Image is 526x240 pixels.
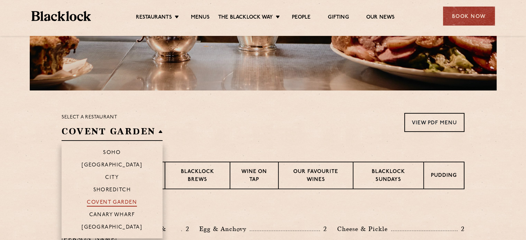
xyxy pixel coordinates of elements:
[320,224,327,233] p: 2
[199,224,250,234] p: Egg & Anchovy
[337,224,391,234] p: Cheese & Pickle
[182,224,189,233] p: 2
[292,14,311,22] a: People
[82,224,142,231] p: [GEOGRAPHIC_DATA]
[286,168,345,184] p: Our favourite wines
[191,14,210,22] a: Menus
[404,113,464,132] a: View PDF Menu
[458,224,464,233] p: 2
[431,172,457,181] p: Pudding
[89,212,135,219] p: Canary Wharf
[136,14,172,22] a: Restaurants
[103,150,121,157] p: Soho
[328,14,349,22] a: Gifting
[62,125,163,141] h2: Covent Garden
[237,168,271,184] p: Wine on Tap
[360,168,416,184] p: Blacklock Sundays
[105,175,119,182] p: City
[87,200,137,207] p: Covent Garden
[218,14,273,22] a: The Blacklock Way
[172,168,223,184] p: Blacklock Brews
[31,11,91,21] img: BL_Textured_Logo-footer-cropped.svg
[82,162,142,169] p: [GEOGRAPHIC_DATA]
[366,14,395,22] a: Our News
[443,7,495,26] div: Book Now
[62,207,464,215] h3: Pre Chop Bites
[62,113,163,122] p: Select a restaurant
[93,187,131,194] p: Shoreditch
